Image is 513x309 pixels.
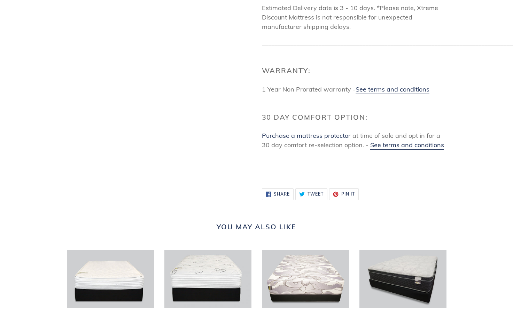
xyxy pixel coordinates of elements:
[308,192,324,196] span: Tweet
[262,4,438,31] span: Estimated Delivery date is 3 - 10 days. *Please note, Xtreme Discount Mattress is not responsible...
[262,66,446,75] h2: Warranty:
[370,141,444,150] a: See terms and conditions
[262,132,351,140] a: Purchase a mattress protector
[262,113,446,121] h2: 30 Day Comfort Option:
[356,85,429,94] a: See terms and conditions
[262,85,446,94] p: 1 Year Non Prorated warranty -
[341,192,355,196] span: Pin it
[274,192,290,196] span: Share
[67,223,446,231] h2: You may also like
[262,131,446,150] p: at time of sale and opt in for a 30 day comfort re-selection option. -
